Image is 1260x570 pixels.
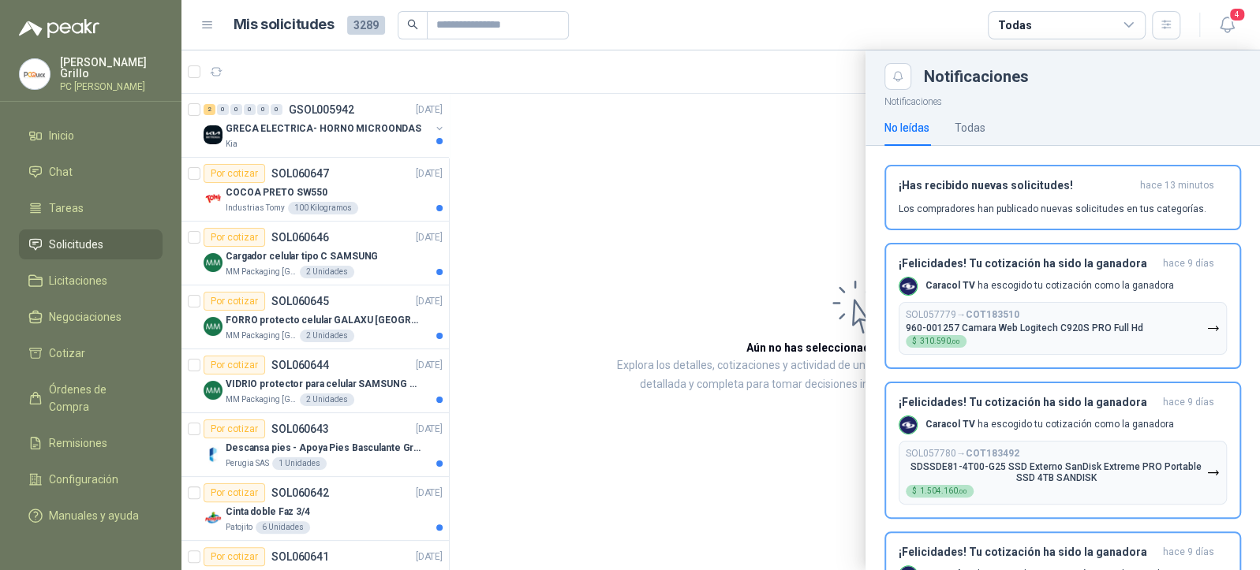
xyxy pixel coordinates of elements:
[899,278,917,295] img: Company Logo
[899,416,917,434] img: Company Logo
[49,163,73,181] span: Chat
[19,374,163,422] a: Órdenes de Compra
[1213,11,1241,39] button: 4
[19,157,163,187] a: Chat
[1140,179,1214,192] span: hace 13 minutos
[1163,396,1214,409] span: hace 9 días
[19,501,163,531] a: Manuales y ayuda
[958,488,967,495] span: ,00
[998,17,1031,34] div: Todas
[49,507,139,524] span: Manuales y ayuda
[925,418,1174,431] p: ha escogido tu cotización como la ganadora
[884,382,1241,519] button: ¡Felicidades! Tu cotización ha sido la ganadorahace 9 días Company LogoCaracol TV ha escogido tu ...
[60,82,163,91] p: PC [PERSON_NAME]
[899,179,1134,192] h3: ¡Has recibido nuevas solicitudes!
[884,243,1241,369] button: ¡Felicidades! Tu cotización ha sido la ganadorahace 9 días Company LogoCaracol TV ha escogido tu ...
[20,59,50,89] img: Company Logo
[906,309,1019,321] p: SOL057779 →
[899,441,1227,505] button: SOL057780→COT183492SDSSDE81-4T00-G25 SSD Externo SanDisk Extreme PRO Portable SSD 4TB SANDISK$1.5...
[955,119,985,136] div: Todas
[1163,257,1214,270] span: hace 9 días
[906,448,1019,460] p: SOL057780 →
[19,266,163,296] a: Licitaciones
[19,302,163,332] a: Negociaciones
[49,434,107,452] span: Remisiones
[906,461,1206,483] p: SDSSDE81-4T00-G25 SSD Externo SanDisk Extreme PRO Portable SSD 4TB SANDISK
[925,280,975,291] b: Caracol TV
[49,236,103,253] span: Solicitudes
[884,119,929,136] div: No leídas
[920,487,967,495] span: 1.504.160
[19,19,99,38] img: Logo peakr
[966,309,1019,320] b: COT183510
[49,199,84,217] span: Tareas
[899,202,1206,216] p: Los compradores han publicado nuevas solicitudes en tus categorías.
[347,16,385,35] span: 3289
[925,419,975,430] b: Caracol TV
[49,345,85,362] span: Cotizar
[49,471,118,488] span: Configuración
[19,428,163,458] a: Remisiones
[899,302,1227,355] button: SOL057779→COT183510960-001257 Camara Web Logitech C920S PRO Full Hd$310.590,00
[899,546,1157,559] h3: ¡Felicidades! Tu cotización ha sido la ganadora
[19,464,163,494] a: Configuración
[866,90,1260,110] p: Notificaciones
[899,257,1157,270] h3: ¡Felicidades! Tu cotización ha sido la ganadora
[884,165,1241,230] button: ¡Has recibido nuevas solicitudes!hace 13 minutos Los compradores han publicado nuevas solicitudes...
[924,69,1241,84] div: Notificaciones
[19,338,163,368] a: Cotizar
[19,193,163,223] a: Tareas
[1228,7,1246,22] span: 4
[49,381,148,415] span: Órdenes de Compra
[920,337,960,345] span: 310.590
[966,448,1019,459] b: COT183492
[899,396,1157,409] h3: ¡Felicidades! Tu cotización ha sido la ganadora
[234,13,335,36] h1: Mis solicitudes
[49,127,74,144] span: Inicio
[951,338,960,345] span: ,00
[1163,546,1214,559] span: hace 9 días
[60,57,163,79] p: [PERSON_NAME] Grillo
[884,63,911,90] button: Close
[407,19,418,30] span: search
[49,272,107,289] span: Licitaciones
[925,279,1174,292] p: ha escogido tu cotización como la ganadora
[906,485,974,497] div: $
[19,121,163,151] a: Inicio
[49,308,122,326] span: Negociaciones
[906,322,1143,333] p: 960-001257 Camara Web Logitech C920S PRO Full Hd
[19,229,163,259] a: Solicitudes
[906,335,966,348] div: $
